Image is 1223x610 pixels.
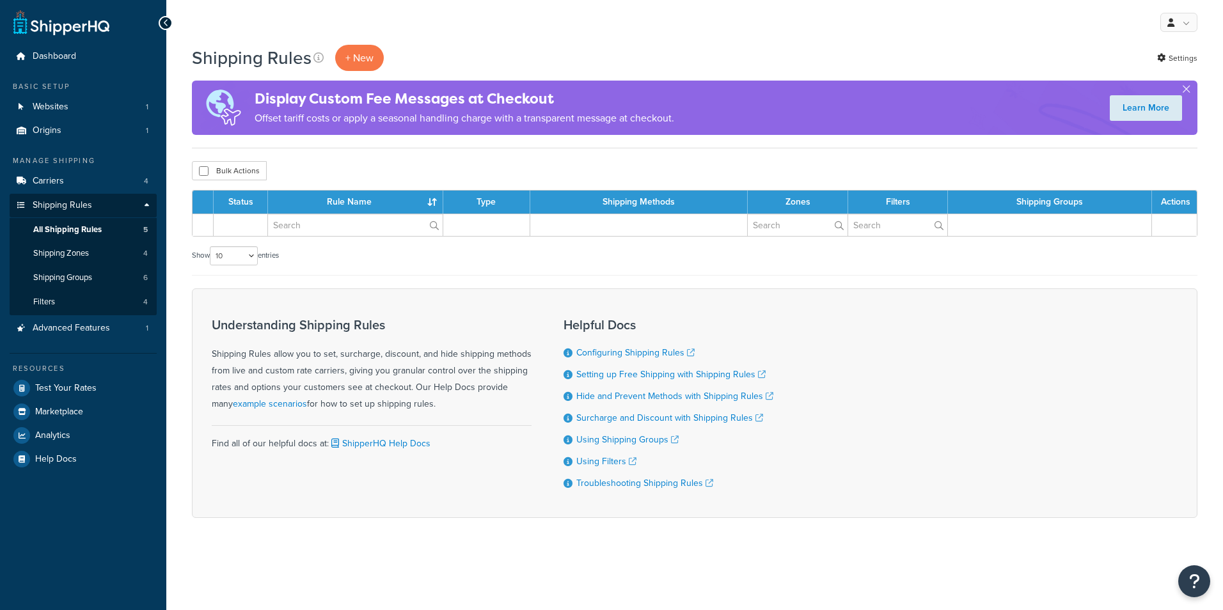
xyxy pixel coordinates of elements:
a: Learn More [1110,95,1182,121]
span: Shipping Rules [33,200,92,211]
h1: Shipping Rules [192,45,312,70]
span: 4 [143,297,148,308]
p: + New [335,45,384,71]
div: Basic Setup [10,81,157,92]
th: Shipping Groups [948,191,1152,214]
div: Shipping Rules allow you to set, surcharge, discount, and hide shipping methods from live and cus... [212,318,532,412]
th: Status [214,191,268,214]
a: Help Docs [10,448,157,471]
input: Search [268,214,443,236]
a: ShipperHQ Home [13,10,109,35]
li: Websites [10,95,157,119]
span: 4 [144,176,148,187]
li: Origins [10,119,157,143]
label: Show entries [192,246,279,265]
span: 1 [146,323,148,334]
span: All Shipping Rules [33,224,102,235]
span: Shipping Zones [33,248,89,259]
li: Shipping Rules [10,194,157,315]
div: Manage Shipping [10,155,157,166]
a: ShipperHQ Help Docs [329,437,430,450]
li: Advanced Features [10,317,157,340]
div: Find all of our helpful docs at: [212,425,532,452]
span: Carriers [33,176,64,187]
a: Websites 1 [10,95,157,119]
select: Showentries [210,246,258,265]
h3: Understanding Shipping Rules [212,318,532,332]
span: Websites [33,102,68,113]
div: Resources [10,363,157,374]
span: Analytics [35,430,70,441]
a: Configuring Shipping Rules [576,346,695,359]
a: Filters 4 [10,290,157,314]
span: 1 [146,102,148,113]
li: Carriers [10,169,157,193]
th: Filters [848,191,948,214]
a: Test Your Rates [10,377,157,400]
a: example scenarios [233,397,307,411]
th: Shipping Methods [530,191,748,214]
span: Advanced Features [33,323,110,334]
a: Advanced Features 1 [10,317,157,340]
a: Shipping Groups 6 [10,266,157,290]
a: Carriers 4 [10,169,157,193]
th: Rule Name [268,191,443,214]
button: Bulk Actions [192,161,267,180]
a: Shipping Rules [10,194,157,217]
li: Shipping Zones [10,242,157,265]
a: Dashboard [10,45,157,68]
p: Offset tariff costs or apply a seasonal handling charge with a transparent message at checkout. [255,109,674,127]
span: Help Docs [35,454,77,465]
a: All Shipping Rules 5 [10,218,157,242]
span: Test Your Rates [35,383,97,394]
th: Actions [1152,191,1197,214]
span: 6 [143,272,148,283]
a: Shipping Zones 4 [10,242,157,265]
a: Surcharge and Discount with Shipping Rules [576,411,763,425]
li: Shipping Groups [10,266,157,290]
th: Type [443,191,530,214]
img: duties-banner-06bc72dcb5fe05cb3f9472aba00be2ae8eb53ab6f0d8bb03d382ba314ac3c341.png [192,81,255,135]
a: Hide and Prevent Methods with Shipping Rules [576,389,773,403]
input: Search [848,214,947,236]
span: Shipping Groups [33,272,92,283]
span: 4 [143,248,148,259]
li: All Shipping Rules [10,218,157,242]
span: Filters [33,297,55,308]
span: Marketplace [35,407,83,418]
a: Analytics [10,424,157,447]
a: Using Shipping Groups [576,433,679,446]
li: Filters [10,290,157,314]
a: Settings [1157,49,1197,67]
button: Open Resource Center [1178,565,1210,597]
a: Marketplace [10,400,157,423]
span: 1 [146,125,148,136]
h4: Display Custom Fee Messages at Checkout [255,88,674,109]
a: Setting up Free Shipping with Shipping Rules [576,368,766,381]
input: Search [748,214,848,236]
a: Using Filters [576,455,636,468]
span: Origins [33,125,61,136]
a: Origins 1 [10,119,157,143]
span: Dashboard [33,51,76,62]
a: Troubleshooting Shipping Rules [576,476,713,490]
span: 5 [143,224,148,235]
h3: Helpful Docs [564,318,773,332]
th: Zones [748,191,848,214]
